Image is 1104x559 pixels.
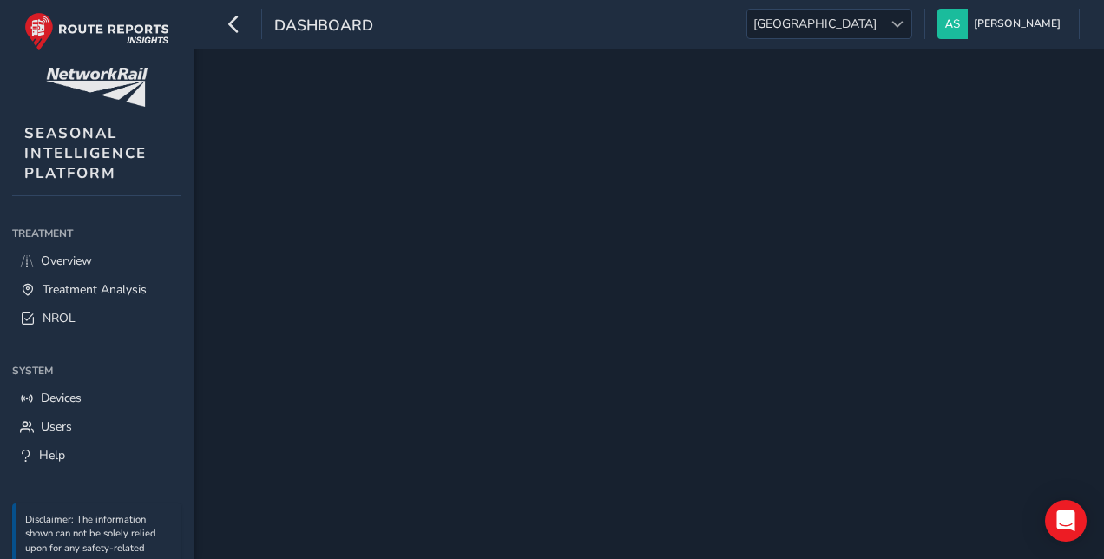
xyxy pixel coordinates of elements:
[937,9,1067,39] button: [PERSON_NAME]
[24,123,147,183] span: SEASONAL INTELLIGENCE PLATFORM
[974,9,1061,39] span: [PERSON_NAME]
[1045,500,1087,542] div: Open Intercom Messenger
[41,253,92,269] span: Overview
[12,247,181,275] a: Overview
[12,220,181,247] div: Treatment
[43,310,76,326] span: NROL
[747,10,883,38] span: [GEOGRAPHIC_DATA]
[46,68,148,107] img: customer logo
[12,384,181,412] a: Devices
[39,447,65,464] span: Help
[12,275,181,304] a: Treatment Analysis
[937,9,968,39] img: diamond-layout
[12,358,181,384] div: System
[43,281,147,298] span: Treatment Analysis
[12,441,181,470] a: Help
[12,412,181,441] a: Users
[12,304,181,332] a: NROL
[274,15,373,39] span: dashboard
[24,12,169,51] img: rr logo
[41,418,72,435] span: Users
[41,390,82,406] span: Devices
